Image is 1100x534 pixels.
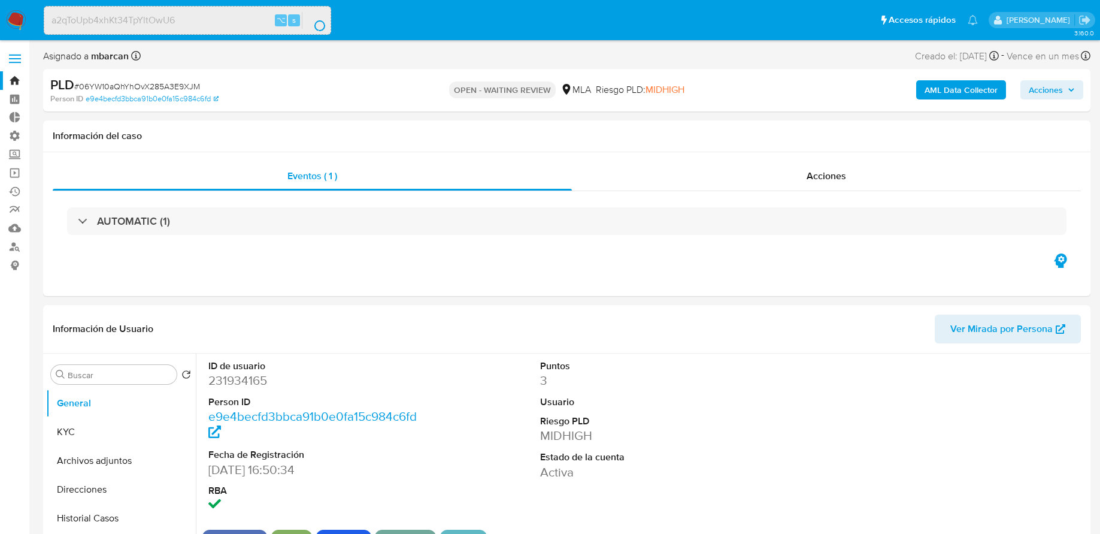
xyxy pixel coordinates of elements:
button: General [46,389,196,418]
span: Acciones [807,169,846,183]
h3: AUTOMATIC (1) [97,215,170,228]
dd: 231934165 [208,372,418,389]
dd: [DATE] 16:50:34 [208,461,418,478]
dt: Riesgo PLD [540,415,750,428]
dt: RBA [208,484,418,497]
button: search-icon [302,12,326,29]
dt: Fecha de Registración [208,448,418,461]
span: Riesgo PLD: [596,83,684,96]
span: Asignado a [43,50,129,63]
dt: ID de usuario [208,360,418,373]
button: KYC [46,418,196,446]
a: Notificaciones [968,15,978,25]
a: e9e4becfd3bbca91b0e0fa15c984c6fd [208,408,417,442]
dd: MIDHIGH [540,427,750,444]
span: Acciones [1029,80,1063,99]
dt: Usuario [540,396,750,409]
dt: Puntos [540,360,750,373]
button: Acciones [1020,80,1083,99]
span: MIDHIGH [646,83,684,96]
span: - [1001,48,1004,64]
div: Creado el: [DATE] [915,48,999,64]
input: Buscar usuario o caso... [44,13,331,28]
p: fabricio.bottalo@mercadolibre.com [1007,14,1074,26]
span: # 06YW10aQhYhOvX285A3E9XJM [74,80,200,92]
dt: Estado de la cuenta [540,451,750,464]
span: Vence en un mes [1007,50,1079,63]
dt: Person ID [208,396,418,409]
span: s [292,14,296,26]
div: MLA [560,83,591,96]
span: Accesos rápidos [889,14,956,26]
input: Buscar [68,370,172,381]
h1: Información del caso [53,130,1081,142]
button: Direcciones [46,475,196,504]
button: AML Data Collector [916,80,1006,99]
span: Ver Mirada por Persona [950,315,1053,343]
span: ⌥ [277,14,286,26]
h1: Información de Usuario [53,323,153,335]
button: Ver Mirada por Persona [935,315,1081,343]
b: Person ID [50,93,83,104]
dd: Activa [540,464,750,481]
span: Eventos ( 1 ) [287,169,337,183]
button: Buscar [56,370,65,379]
button: Historial Casos [46,504,196,533]
div: AUTOMATIC (1) [67,207,1066,235]
p: OPEN - WAITING REVIEW [449,82,556,98]
button: Volver al orden por defecto [181,370,191,383]
a: Salir [1078,14,1091,26]
dd: 3 [540,372,750,389]
button: Archivos adjuntos [46,446,196,475]
b: mbarcan [89,49,129,63]
a: e9e4becfd3bbca91b0e0fa15c984c6fd [86,93,219,104]
b: PLD [50,75,74,94]
b: AML Data Collector [925,80,998,99]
